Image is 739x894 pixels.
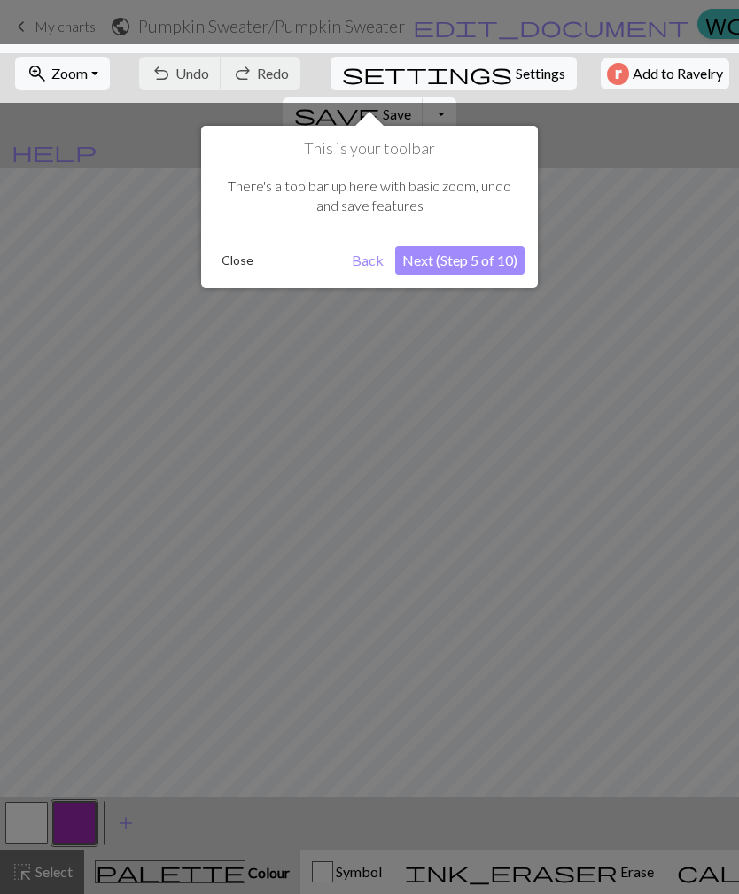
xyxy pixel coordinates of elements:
[214,247,261,274] button: Close
[395,246,525,275] button: Next (Step 5 of 10)
[201,126,538,288] div: This is your toolbar
[345,246,391,275] button: Back
[214,159,525,234] div: There's a toolbar up here with basic zoom, undo and save features
[214,139,525,159] h1: This is your toolbar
